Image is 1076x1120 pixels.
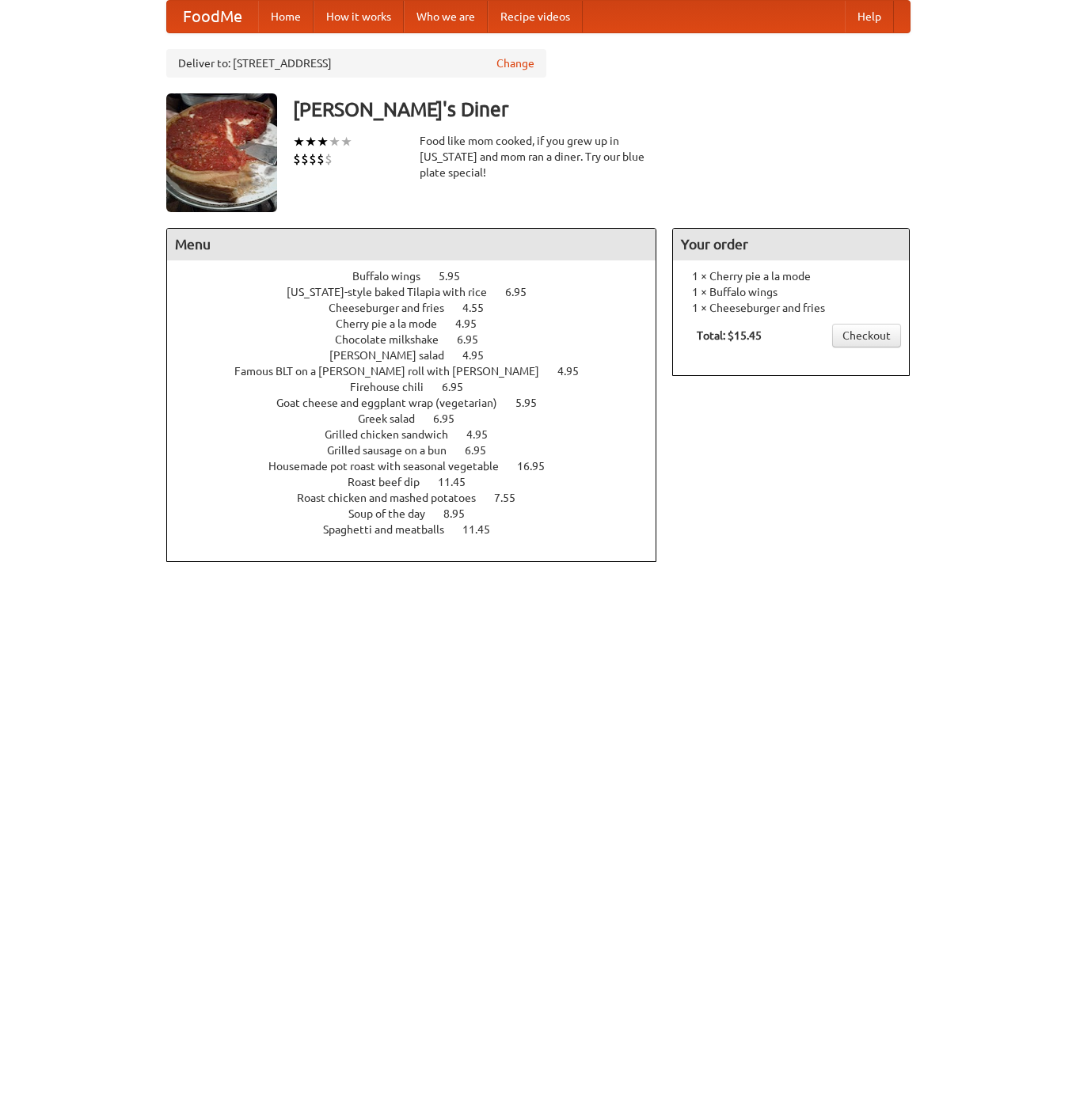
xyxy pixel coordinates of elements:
span: Famous BLT on a [PERSON_NAME] roll with [PERSON_NAME] [234,365,555,378]
span: 5.95 [439,270,476,283]
a: Chocolate milkshake 6.95 [335,333,508,346]
img: angular.jpg [166,93,277,212]
span: Firehouse chili [350,381,439,393]
a: Greek salad 6.95 [358,412,484,425]
span: 7.55 [494,492,531,504]
h3: [PERSON_NAME]'s Diner [293,93,911,125]
a: Roast chicken and mashed potatoes 7.55 [297,492,545,504]
a: Buffalo wings 5.95 [352,270,489,283]
span: Cherry pie a la mode [336,317,453,330]
li: ★ [317,133,329,150]
span: [PERSON_NAME] salad [329,349,460,362]
span: [US_STATE]-style baked Tilapia with rice [287,286,503,298]
a: Roast beef dip 11.45 [348,476,495,488]
li: $ [293,150,301,168]
li: 1 × Buffalo wings [681,284,901,300]
a: Change [496,55,534,71]
a: Checkout [832,324,901,347]
li: ★ [340,133,352,150]
a: Goat cheese and eggplant wrap (vegetarian) 5.95 [276,397,566,409]
span: Housemade pot roast with seasonal vegetable [268,460,515,473]
span: Grilled sausage on a bun [327,444,462,457]
li: 1 × Cheeseburger and fries [681,300,901,316]
a: Home [258,1,314,32]
li: ★ [293,133,305,150]
a: How it works [314,1,404,32]
li: $ [317,150,325,168]
a: FoodMe [167,1,258,32]
div: Deliver to: [STREET_ADDRESS] [166,49,546,78]
li: 1 × Cherry pie a la mode [681,268,901,284]
span: 16.95 [517,460,561,473]
a: Cherry pie a la mode 4.95 [336,317,506,330]
a: Housemade pot roast with seasonal vegetable 16.95 [268,460,574,473]
li: ★ [329,133,340,150]
div: Food like mom cooked, if you grew up in [US_STATE] and mom ran a diner. Try our blue plate special! [420,133,657,180]
span: 5.95 [515,397,553,409]
li: $ [325,150,333,168]
span: 8.95 [443,507,481,520]
span: Chocolate milkshake [335,333,454,346]
b: Total: $15.45 [697,329,762,342]
span: 11.45 [462,523,506,536]
span: 4.95 [466,428,504,441]
span: 6.95 [505,286,542,298]
a: Cheeseburger and fries 4.55 [329,302,513,314]
a: Grilled chicken sandwich 4.95 [325,428,517,441]
a: Famous BLT on a [PERSON_NAME] roll with [PERSON_NAME] 4.95 [234,365,608,378]
span: Roast beef dip [348,476,435,488]
a: [PERSON_NAME] salad 4.95 [329,349,513,362]
span: Cheeseburger and fries [329,302,460,314]
span: 11.45 [438,476,481,488]
a: Help [845,1,894,32]
li: $ [301,150,309,168]
h4: Menu [167,229,656,260]
a: Spaghetti and meatballs 11.45 [323,523,519,536]
a: Who we are [404,1,488,32]
span: 4.95 [462,349,500,362]
a: [US_STATE]-style baked Tilapia with rice 6.95 [287,286,556,298]
span: Soup of the day [348,507,441,520]
span: 6.95 [457,333,494,346]
a: Grilled sausage on a bun 6.95 [327,444,515,457]
span: 6.95 [433,412,470,425]
a: Soup of the day 8.95 [348,507,494,520]
li: $ [309,150,317,168]
span: Buffalo wings [352,270,436,283]
span: 4.95 [557,365,595,378]
span: Goat cheese and eggplant wrap (vegetarian) [276,397,513,409]
span: 4.55 [462,302,500,314]
h4: Your order [673,229,909,260]
span: Roast chicken and mashed potatoes [297,492,492,504]
li: ★ [305,133,317,150]
a: Firehouse chili 6.95 [350,381,492,393]
span: 4.95 [455,317,492,330]
span: Spaghetti and meatballs [323,523,460,536]
span: Grilled chicken sandwich [325,428,464,441]
span: 6.95 [442,381,479,393]
span: 6.95 [465,444,502,457]
span: Greek salad [358,412,431,425]
a: Recipe videos [488,1,583,32]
